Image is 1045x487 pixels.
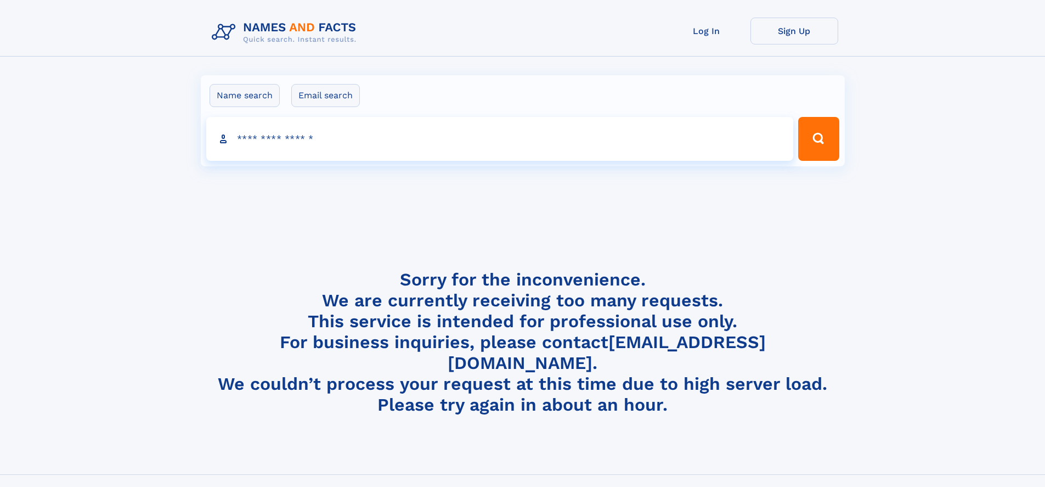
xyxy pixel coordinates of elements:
[207,18,365,47] img: Logo Names and Facts
[206,117,794,161] input: search input
[291,84,360,107] label: Email search
[207,269,838,416] h4: Sorry for the inconvenience. We are currently receiving too many requests. This service is intend...
[210,84,280,107] label: Name search
[448,332,766,373] a: [EMAIL_ADDRESS][DOMAIN_NAME]
[798,117,839,161] button: Search Button
[663,18,750,44] a: Log In
[750,18,838,44] a: Sign Up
